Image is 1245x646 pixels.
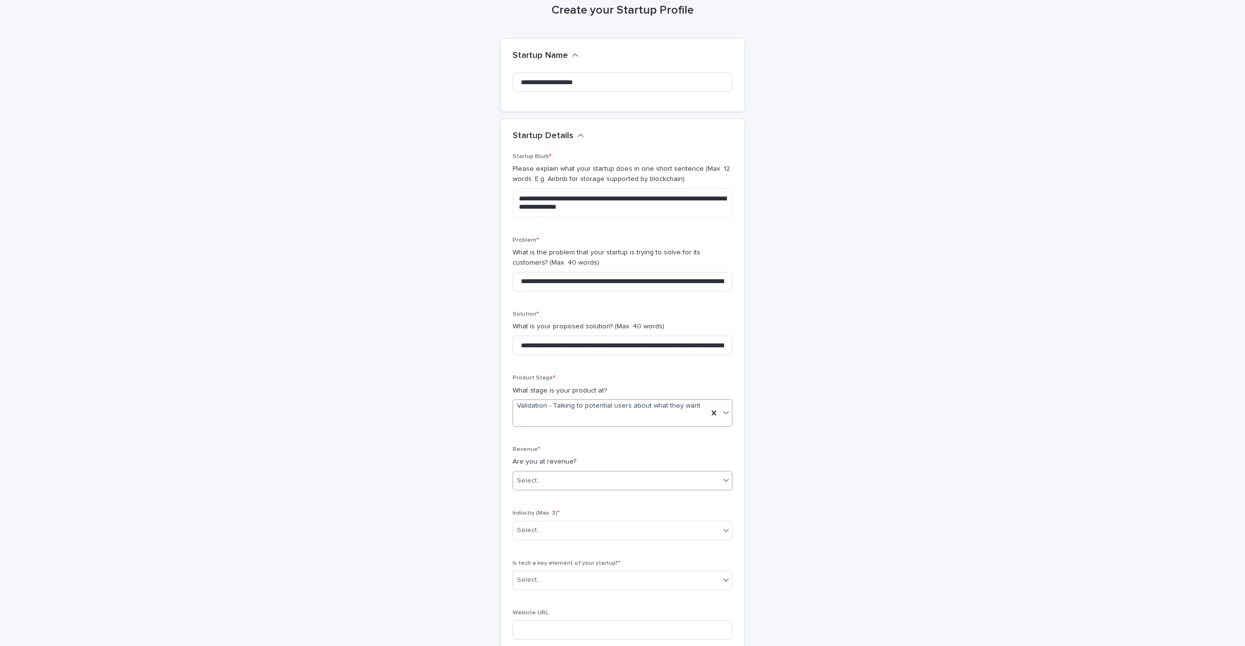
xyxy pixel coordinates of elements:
span: Revenue [513,447,540,452]
h2: Startup Details [513,131,573,142]
span: Solution [513,311,539,317]
span: Industry (Max. 3) [513,510,560,516]
div: Select... [517,525,541,536]
h2: Startup Name [513,51,568,61]
div: Select... [517,575,541,585]
span: Is tech a key element of your startup? [513,560,621,566]
h1: Create your Startup Profile [501,3,744,18]
p: Please explain what your startup does in one short sentence (Max. 12 words. E.g. Airbnb for stora... [513,164,732,184]
p: What is the problem that your startup is trying to solve for its customers? (Max. 40 words) [513,248,732,268]
span: Validation - Talking to potential users about what they want [517,401,700,411]
p: What is your proposed solution? (Max. 40 words) [513,322,732,332]
span: Startup Blurb [513,154,551,160]
button: Startup Details [513,131,584,142]
button: Startup Name [513,51,579,61]
span: Product Stage [513,375,555,381]
div: Select... [517,476,541,486]
p: Are you at revenue? [513,457,732,467]
p: What stage is your product at? [513,386,732,396]
span: Problem [513,237,539,243]
span: Website URL [513,610,549,616]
